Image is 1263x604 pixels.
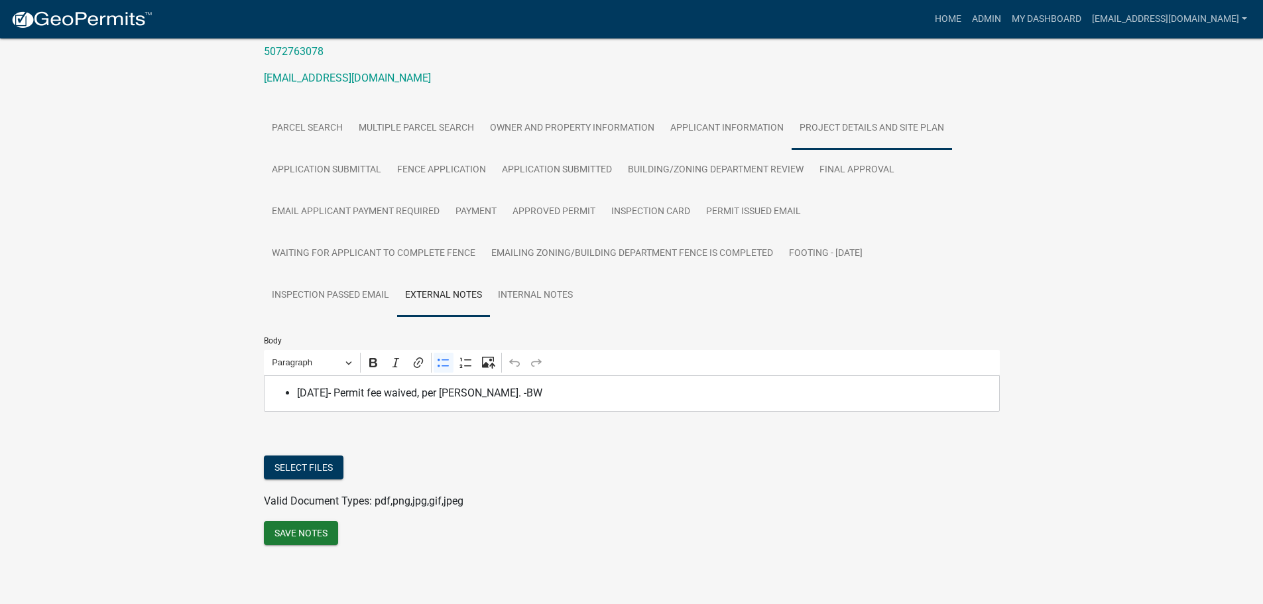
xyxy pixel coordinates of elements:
[792,107,952,150] a: Project Details and Site Plan
[490,274,581,317] a: Internal Notes
[264,337,282,345] label: Body
[264,72,431,84] a: [EMAIL_ADDRESS][DOMAIN_NAME]
[297,385,992,401] span: [DATE]- Permit fee waived, per [PERSON_NAME]. -BW
[351,107,482,150] a: Multiple Parcel Search
[264,495,463,507] span: Valid Document Types: pdf,png,jpg,gif,jpeg
[812,149,902,192] a: Final Approval
[264,107,351,150] a: Parcel search
[264,274,397,317] a: Inspection Passed Email
[494,149,620,192] a: Application Submitted
[266,353,357,373] button: Paragraph, Heading
[483,233,781,275] a: Emailing Zoning/Building Department Fence is Completed
[264,149,389,192] a: Application Submittal
[264,45,324,58] a: 5072763078
[264,375,1000,412] div: Editor editing area: main. Press Alt+0 for help.
[781,233,871,275] a: Footing - [DATE]
[505,191,603,233] a: Approved Permit
[620,149,812,192] a: Building/Zoning Department Review
[603,191,698,233] a: Inspection Card
[482,107,662,150] a: Owner and Property Information
[1006,7,1087,32] a: My Dashboard
[264,191,448,233] a: Email Applicant Payment Required
[397,274,490,317] a: External Notes
[1087,7,1252,32] a: [EMAIL_ADDRESS][DOMAIN_NAME]
[448,191,505,233] a: Payment
[264,455,343,479] button: Select files
[698,191,809,233] a: Permit Issued Email
[264,350,1000,375] div: Editor toolbar
[930,7,967,32] a: Home
[967,7,1006,32] a: Admin
[272,355,341,371] span: Paragraph
[662,107,792,150] a: Applicant Information
[389,149,494,192] a: Fence Application
[264,521,338,545] button: Save Notes
[264,233,483,275] a: Waiting for Applicant to Complete Fence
